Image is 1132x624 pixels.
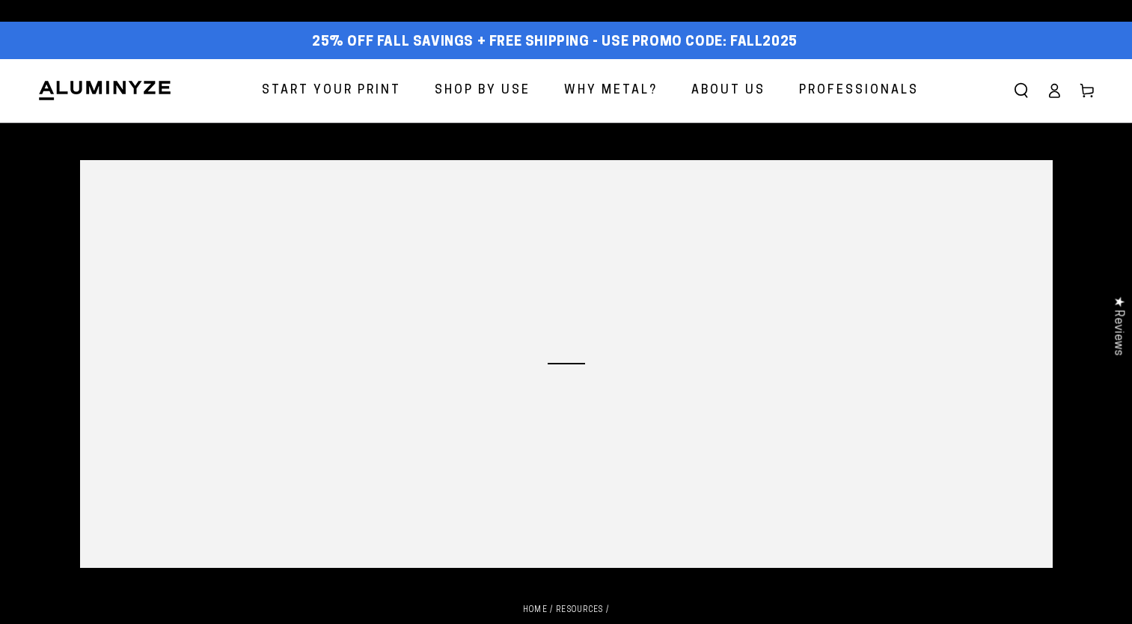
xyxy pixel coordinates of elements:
a: Professionals [788,71,930,111]
nav: breadcrumbs [112,605,1020,616]
span: / [550,606,553,614]
span: Professionals [799,80,919,102]
summary: Search our site [1005,74,1038,107]
img: Aluminyze [37,79,172,102]
a: About Us [680,71,777,111]
span: Why Metal? [564,80,658,102]
span: About Us [691,80,765,102]
span: 25% off FALL Savings + Free Shipping - Use Promo Code: FALL2025 [312,34,798,51]
a: Resources [556,606,604,614]
span: Start Your Print [262,80,401,102]
span: / [606,606,609,614]
span: Shop By Use [435,80,530,102]
a: Shop By Use [423,71,542,111]
a: Start Your Print [251,71,412,111]
a: Why Metal? [553,71,669,111]
a: Home [523,606,548,614]
div: Click to open Judge.me floating reviews tab [1104,284,1132,367]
